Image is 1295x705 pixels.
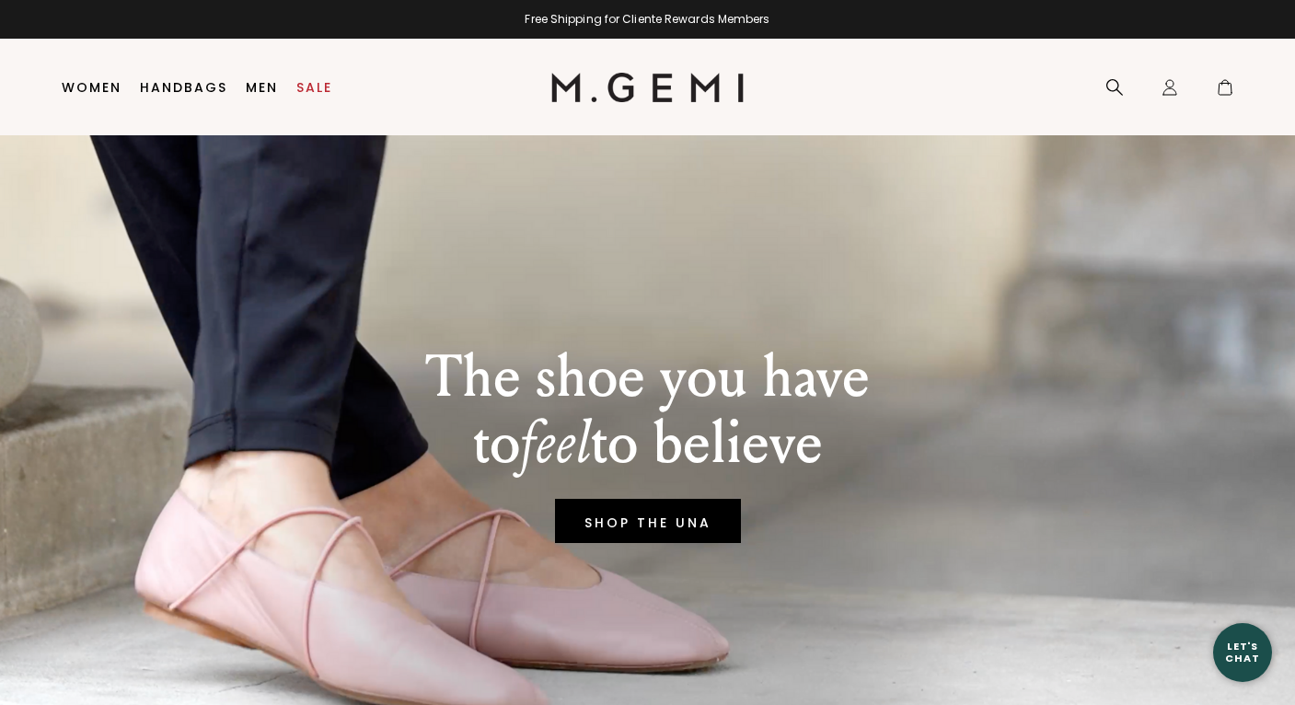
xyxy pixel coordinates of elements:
img: M.Gemi [551,73,744,102]
a: Women [62,80,121,95]
p: The shoe you have [425,344,870,410]
a: Sale [296,80,332,95]
em: feel [520,408,591,479]
a: Men [246,80,278,95]
p: to to believe [425,410,870,477]
a: Handbags [140,80,227,95]
a: SHOP THE UNA [555,499,741,543]
div: Let's Chat [1213,641,1272,664]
